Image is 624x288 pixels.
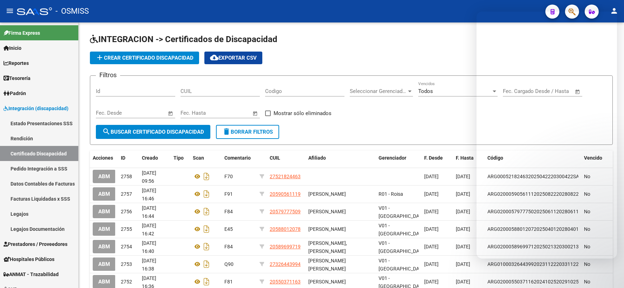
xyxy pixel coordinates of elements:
[456,244,470,249] span: [DATE]
[98,279,110,285] span: ABM
[222,127,231,136] mat-icon: delete
[424,191,439,197] span: [DATE]
[4,255,54,263] span: Hospitales Públicos
[224,174,233,179] span: F70
[142,240,156,254] span: [DATE] 16:40
[456,209,470,214] span: [DATE]
[202,259,211,270] i: Descargar documento
[251,109,260,118] button: Open calendar
[270,191,301,197] span: 20590561119
[90,34,277,44] span: INTEGRACION -> Certificados de Discapacidad
[306,150,376,166] datatable-header-cell: Afiliado
[270,155,280,161] span: CUIL
[424,226,439,232] span: [DATE]
[477,12,617,259] iframe: Intercom live chat
[215,110,249,116] input: Fecha fin
[456,191,470,197] span: [DATE]
[379,240,426,254] span: V01 - [GEOGRAPHIC_DATA]
[379,223,426,236] span: V01 - [GEOGRAPHIC_DATA]
[424,261,439,267] span: [DATE]
[379,191,403,197] span: R01 - Roisa
[202,241,211,252] i: Descargar documento
[376,150,421,166] datatable-header-cell: Gerenciador
[202,223,211,235] i: Descargar documento
[274,109,331,118] span: Mostrar sólo eliminados
[96,55,193,61] span: Crear Certificado Discapacidad
[424,174,439,179] span: [DATE]
[210,53,218,62] mat-icon: cloud_download
[93,187,116,200] button: ABM
[4,44,21,52] span: Inicio
[96,70,120,80] h3: Filtros
[121,279,132,284] span: 2752
[270,261,301,267] span: 27326443994
[424,279,439,284] span: [DATE]
[4,270,59,278] span: ANMAT - Trazabilidad
[456,226,470,232] span: [DATE]
[202,171,211,182] i: Descargar documento
[210,55,257,61] span: Exportar CSV
[308,209,346,214] span: [PERSON_NAME]
[6,7,14,15] mat-icon: menu
[600,264,617,281] iframe: Intercom live chat
[379,258,426,272] span: V01 - [GEOGRAPHIC_DATA]
[4,59,29,67] span: Reportes
[167,109,175,118] button: Open calendar
[224,244,233,249] span: F84
[4,29,40,37] span: Firma Express
[93,240,116,253] button: ABM
[173,155,184,161] span: Tipo
[98,261,110,268] span: ABM
[456,155,474,161] span: F. Hasta
[308,155,326,161] span: Afiliado
[456,261,470,267] span: [DATE]
[121,174,132,179] span: 2758
[424,244,439,249] span: [DATE]
[102,127,111,136] mat-icon: search
[267,150,306,166] datatable-header-cell: CUIL
[610,7,618,15] mat-icon: person
[224,261,234,267] span: Q90
[98,191,110,197] span: ABM
[142,155,158,161] span: Creado
[93,275,116,288] button: ABM
[222,150,257,166] datatable-header-cell: Comentario
[584,261,590,267] span: No
[216,125,279,139] button: Borrar Filtros
[121,261,132,267] span: 2753
[202,188,211,200] i: Descargar documento
[270,244,301,249] span: 20589699719
[121,191,132,197] span: 2757
[270,174,301,179] span: 27521824463
[121,226,132,232] span: 2755
[308,191,346,197] span: [PERSON_NAME]
[487,261,593,267] span: ARG01000326443992023112220331122BS352
[224,279,233,284] span: F81
[4,74,31,82] span: Tesorería
[4,240,67,248] span: Prestadores / Proveedores
[190,150,222,166] datatable-header-cell: Scan
[270,209,301,214] span: 20579777509
[270,226,301,232] span: 20588012078
[424,209,439,214] span: [DATE]
[308,279,346,284] span: [PERSON_NAME]
[421,150,453,166] datatable-header-cell: F. Desde
[55,4,89,19] span: - OSMISS
[93,155,113,161] span: Acciones
[142,205,156,219] span: [DATE] 16:44
[96,125,210,139] button: Buscar Certificado Discapacidad
[456,279,470,284] span: [DATE]
[193,155,204,161] span: Scan
[98,174,110,180] span: ABM
[98,244,110,250] span: ABM
[224,155,251,161] span: Comentario
[224,209,233,214] span: F84
[121,209,132,214] span: 2756
[93,257,116,270] button: ABM
[4,89,26,97] span: Padrón
[142,188,156,201] span: [DATE] 16:46
[90,150,118,166] datatable-header-cell: Acciones
[456,174,470,179] span: [DATE]
[93,222,116,235] button: ABM
[487,279,596,284] span: ARG02000550371162024102520291025BUE439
